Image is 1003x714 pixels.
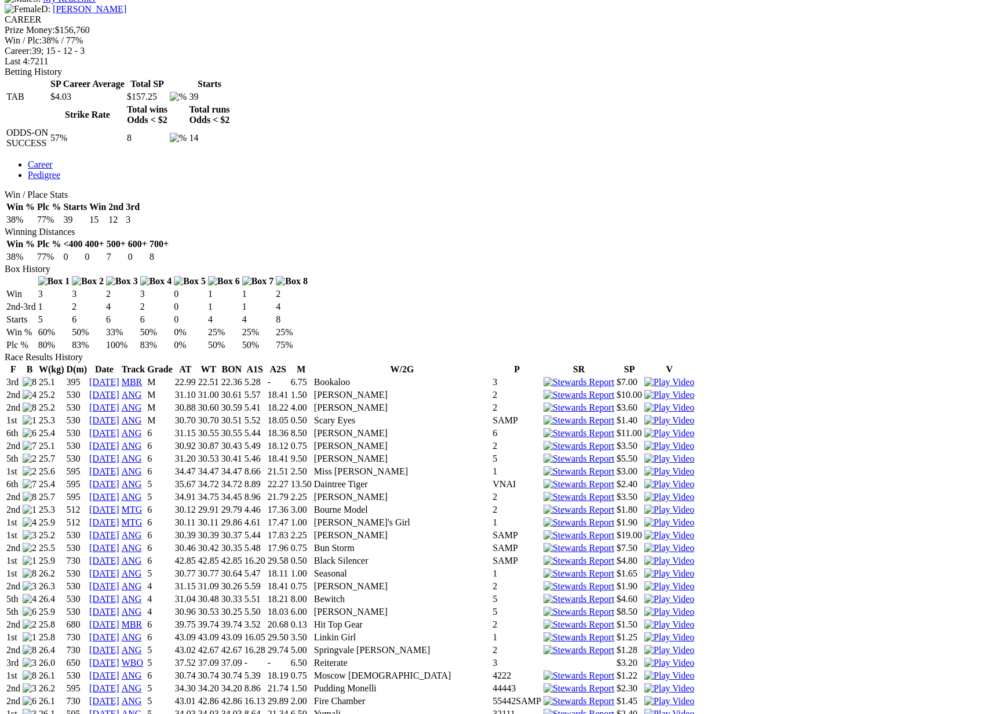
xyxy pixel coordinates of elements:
a: WBO [122,658,143,668]
img: 3 [23,530,37,541]
a: View replay [644,619,694,629]
img: Stewards Report [544,479,614,490]
img: Stewards Report [544,390,614,400]
a: View replay [644,466,694,476]
th: SP Career Average [50,78,125,90]
a: ANG [122,670,142,680]
img: Play Video [644,530,694,541]
a: ANG [122,594,142,604]
span: Prize Money: [5,25,55,35]
img: 1 [23,505,37,515]
span: Win / Plc: [5,35,42,45]
th: Starts [63,201,87,213]
td: ODDS-ON SUCCESS [6,127,49,149]
a: [DATE] [89,645,119,655]
th: Total wins Odds < $2 [126,104,168,126]
a: ANG [122,683,142,693]
a: ANG [122,415,142,425]
img: Stewards Report [544,505,614,515]
th: 3rd [125,201,140,213]
th: <400 [63,238,83,250]
img: Play Video [644,594,694,604]
img: Stewards Report [544,645,614,655]
td: TAB [6,91,49,103]
img: Play Video [644,645,694,655]
a: View replay [644,607,694,617]
a: View replay [644,556,694,566]
td: 0 [173,301,206,313]
th: Win % [6,238,35,250]
img: 3 [23,581,37,592]
td: Starts [6,314,37,325]
td: 80% [38,339,71,351]
img: Play Video [644,441,694,451]
td: 75% [275,339,308,351]
a: View replay [644,492,694,502]
div: CAREER [5,15,998,25]
td: 4 [105,301,138,313]
img: Stewards Report [544,696,614,706]
td: 15 [89,214,107,226]
td: Win [6,288,37,300]
td: 12 [108,214,124,226]
td: 0 [173,288,206,300]
a: View replay [644,441,694,451]
img: 4 [23,390,37,400]
a: View replay [644,581,694,591]
td: 1 [207,288,240,300]
img: Stewards Report [544,568,614,579]
img: Play Video [644,377,694,387]
img: Stewards Report [544,492,614,502]
a: MBR [122,619,143,629]
img: 4 [23,594,37,604]
a: Career [28,160,53,169]
a: ANG [122,441,142,451]
td: 38% [6,214,35,226]
img: 1 [23,415,37,426]
a: ANG [122,696,142,706]
img: Play Video [644,403,694,413]
img: Stewards Report [544,454,614,464]
a: [DATE] [89,377,119,387]
a: [DATE] [89,466,119,476]
img: 1 [23,632,37,643]
img: Play Video [644,670,694,681]
th: Track [121,364,146,375]
a: ANG [122,581,142,591]
th: P [492,364,542,375]
img: Stewards Report [544,530,614,541]
a: View replay [644,568,694,578]
img: Play Video [644,517,694,528]
img: 1 [23,556,37,566]
a: View replay [644,645,694,655]
img: 7 [23,479,37,490]
td: 22.51 [198,376,220,388]
a: [DATE] [89,441,119,451]
div: Box History [5,264,998,274]
td: Plc % [6,339,37,351]
div: Winning Distances [5,227,998,237]
a: [DATE] [89,670,119,680]
td: 0 [127,251,148,263]
img: Stewards Report [544,517,614,528]
th: M [290,364,312,375]
a: View replay [644,505,694,514]
img: Stewards Report [544,632,614,643]
td: 2 [71,301,104,313]
td: 6.75 [290,376,312,388]
a: [DATE] [89,543,119,553]
td: 100% [105,339,138,351]
td: 1 [38,301,71,313]
a: View replay [644,479,694,489]
a: ANG [122,568,142,578]
td: 2 [275,288,308,300]
a: [DATE] [89,454,119,463]
td: M [147,376,173,388]
td: - [267,376,289,388]
th: Starts [188,78,230,90]
img: Box 3 [106,276,138,287]
img: Play Video [644,466,694,477]
td: 3rd [6,376,21,388]
a: ANG [122,645,142,655]
a: Pedigree [28,170,60,180]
